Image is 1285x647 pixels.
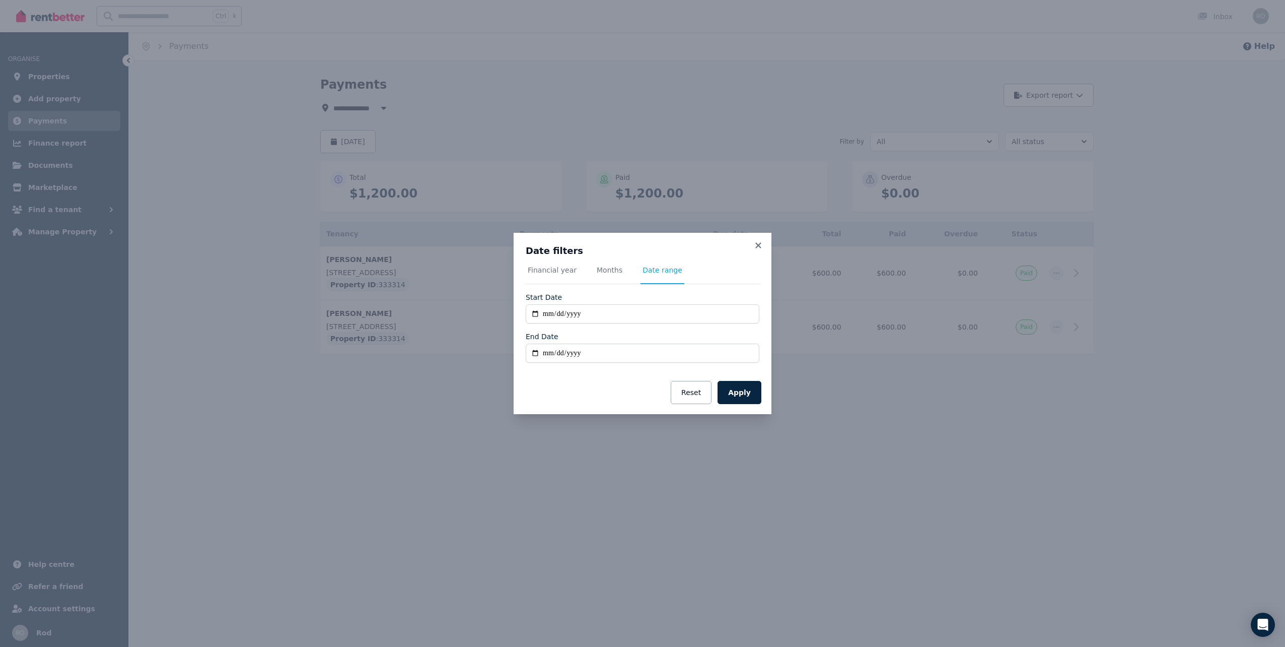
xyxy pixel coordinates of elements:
label: Start Date [526,292,562,302]
button: Reset [671,381,711,404]
label: End Date [526,332,558,342]
div: Open Intercom Messenger [1251,613,1275,637]
span: Months [597,265,622,275]
span: Financial year [528,265,577,275]
h3: Date filters [526,245,759,257]
span: Date range [642,265,682,275]
nav: Tabs [526,265,759,284]
button: Apply [718,381,761,404]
